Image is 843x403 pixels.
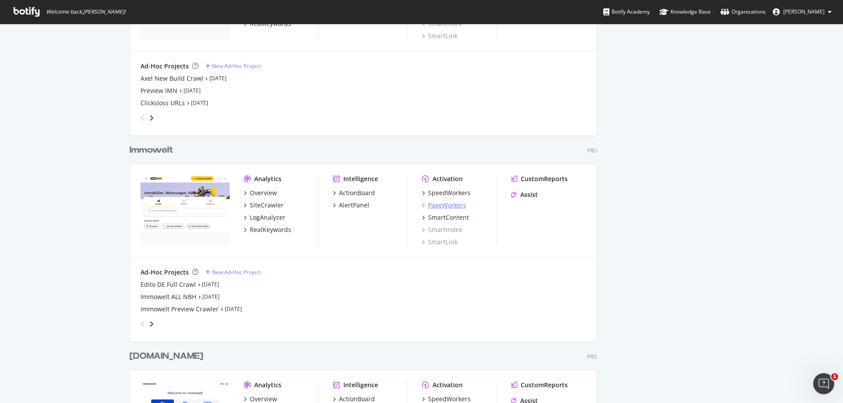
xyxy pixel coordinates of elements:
[428,213,469,222] div: SmartContent
[343,175,378,183] div: Intelligence
[225,305,242,313] a: [DATE]
[783,8,825,15] span: Axel Roth
[511,381,568,389] a: CustomReports
[250,213,285,222] div: LogAnalyzer
[343,381,378,389] div: Intelligence
[209,75,227,82] a: [DATE]
[202,293,220,300] a: [DATE]
[521,175,568,183] div: CustomReports
[254,381,281,389] div: Analytics
[422,201,466,210] a: PageWorkers
[339,189,375,197] div: ActionBoard
[202,281,219,288] a: [DATE]
[140,268,189,277] div: Ad-Hoc Projects
[244,213,285,222] a: LogAnalyzer
[511,175,568,183] a: CustomReports
[191,99,208,107] a: [DATE]
[140,74,203,83] a: Axel New Build Crawl
[140,62,189,71] div: Ad-Hoc Projects
[205,268,261,276] a: New Ad-Hoc Project
[511,190,538,199] a: Assist
[520,190,538,199] div: Assist
[184,87,201,94] a: [DATE]
[140,86,177,95] a: Preview IMN
[140,292,196,301] a: Immowelt ALL NBH
[422,213,469,222] a: SmartContent
[148,114,155,122] div: angle-right
[250,201,284,210] div: SiteCrawler
[140,305,219,314] a: Immowelt Preview Crawler
[422,189,471,197] a: SpeedWorkers
[428,189,471,197] div: SpeedWorkers
[333,189,375,197] a: ActionBoard
[432,381,463,389] div: Activation
[339,201,369,210] div: AlertPanel
[721,7,766,16] div: Organizations
[333,201,369,210] a: AlertPanel
[422,238,458,246] a: SmartLink
[250,225,291,234] div: RealKeywords
[250,189,277,197] div: Overview
[244,201,284,210] a: SiteCrawler
[432,175,463,183] div: Activation
[140,99,185,107] a: Clicksloss URLs
[140,280,196,289] a: Edito DE Full Crawl
[603,7,650,16] div: Botify Academy
[428,201,466,210] div: PageWorkers
[140,175,230,246] img: immowelt.de
[521,381,568,389] div: CustomReports
[137,317,148,331] div: angle-left
[254,175,281,183] div: Analytics
[212,268,261,276] div: New Ad-Hoc Project
[587,353,597,360] div: Pro
[422,225,462,234] a: SmartIndex
[813,373,834,394] iframe: Intercom live chat
[766,5,839,19] button: [PERSON_NAME]
[130,350,207,363] a: [DOMAIN_NAME]
[212,62,261,70] div: New Ad-Hoc Project
[587,147,597,154] div: Pro
[659,7,711,16] div: Knowledge Base
[244,189,277,197] a: Overview
[831,373,838,380] span: 1
[244,225,291,234] a: RealKeywords
[205,62,261,70] a: New Ad-Hoc Project
[422,32,458,40] a: SmartLink
[148,320,155,328] div: angle-right
[46,8,126,15] span: Welcome back, [PERSON_NAME] !
[137,111,148,125] div: angle-left
[130,350,203,363] div: [DOMAIN_NAME]
[130,144,173,157] div: Immowelt
[130,144,177,157] a: Immowelt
